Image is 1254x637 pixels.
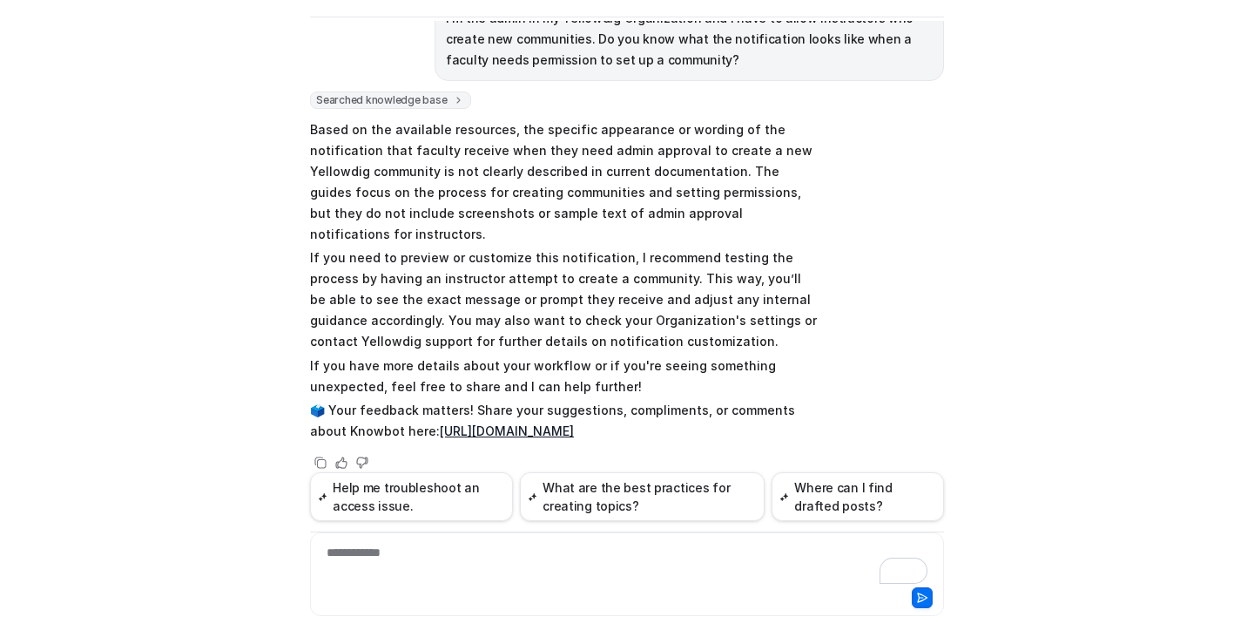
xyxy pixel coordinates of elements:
[310,472,513,521] button: Help me troubleshoot an access issue.
[310,119,819,245] p: Based on the available resources, the specific appearance or wording of the notification that fac...
[310,247,819,352] p: If you need to preview or customize this notification, I recommend testing the process by having ...
[446,8,933,71] p: I'm the admin in my Yellowdig Organization and I have to allow instructors who create new communi...
[440,424,574,438] a: [URL][DOMAIN_NAME]
[314,544,940,584] div: To enrich screen reader interactions, please activate Accessibility in Grammarly extension settings
[520,472,765,521] button: What are the best practices for creating topics?
[310,91,471,109] span: Searched knowledge base
[310,356,819,397] p: If you have more details about your workflow or if you're seeing something unexpected, feel free ...
[772,472,944,521] button: Where can I find drafted posts?
[310,400,819,442] p: 🗳️ Your feedback matters! Share your suggestions, compliments, or comments about Knowbot here:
